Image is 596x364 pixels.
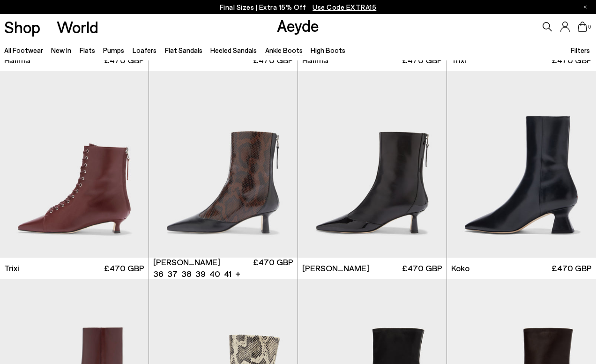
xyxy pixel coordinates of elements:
a: Loafers [133,46,156,54]
div: 1 / 6 [149,71,298,258]
a: New In [51,46,71,54]
p: Final Sizes | Extra 15% Off [220,1,377,13]
a: Next slide Previous slide [149,71,298,258]
img: Sila Dual-Toned Boots [298,71,447,258]
span: £470 GBP [253,256,293,280]
li: 38 [181,268,192,280]
span: £470 GBP [551,262,592,274]
li: + [235,267,240,280]
span: £470 GBP [402,262,442,274]
li: 40 [209,268,220,280]
a: All Footwear [4,46,43,54]
li: 41 [224,268,231,280]
li: 39 [195,268,206,280]
a: Pumps [103,46,124,54]
span: £470 GBP [104,262,144,274]
span: Koko [451,262,469,274]
a: High Boots [311,46,345,54]
span: Filters [571,46,590,54]
a: Flat Sandals [165,46,202,54]
span: 0 [587,24,592,30]
ul: variant [153,268,229,280]
img: Sila Dual-Toned Boots [149,71,298,258]
a: 0 [578,22,587,32]
span: [PERSON_NAME] [153,256,220,268]
a: Flats [80,46,95,54]
a: Koko £470 GBP [447,258,596,279]
li: 37 [167,268,178,280]
a: World [57,19,98,35]
a: Shop [4,19,40,35]
a: Aeyde [277,15,319,35]
span: Trixi [4,262,19,274]
a: Heeled Sandals [210,46,257,54]
span: Navigate to /collections/ss25-final-sizes [313,3,376,11]
a: [PERSON_NAME] 36 37 38 39 40 41 + £470 GBP [149,258,298,279]
li: 36 [153,268,164,280]
a: Ankle Boots [265,46,303,54]
a: [PERSON_NAME] £470 GBP [298,258,447,279]
span: [PERSON_NAME] [302,262,369,274]
img: Koko Regal Heel Boots [447,71,596,258]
